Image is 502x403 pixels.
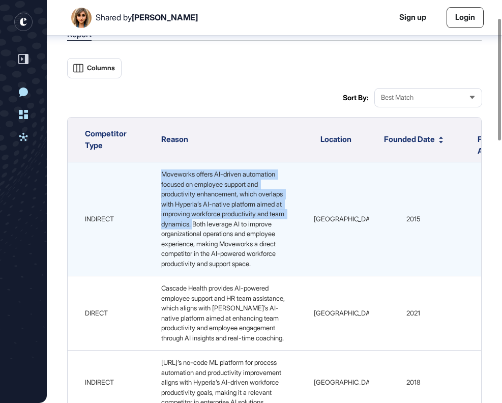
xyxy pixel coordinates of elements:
[384,134,443,146] button: Founded Date
[314,378,380,386] span: [GEOGRAPHIC_DATA]
[67,30,92,39] div: Report
[14,13,33,31] div: entrapeer-logo
[447,7,484,28] a: Login
[314,215,380,223] span: [GEOGRAPHIC_DATA]
[161,284,286,342] span: Cascade Health provides AI-powered employee support and HR team assistance, which aligns with [PE...
[85,309,108,317] span: DIRECT
[343,94,369,102] span: Sort By:
[399,12,426,23] a: Sign up
[161,170,286,268] span: Moveworks offers AI-driven automation focused on employee support and productivity enhancement, w...
[406,215,421,223] span: 2015
[71,8,92,28] img: User Image
[87,64,115,72] span: Columns
[96,13,198,22] div: Shared by
[384,134,435,146] span: Founded Date
[314,309,380,317] span: [GEOGRAPHIC_DATA]
[406,378,421,386] span: 2018
[85,215,114,223] span: INDIRECT
[381,94,414,101] span: Best Match
[320,134,351,144] span: Location
[85,378,114,386] span: INDIRECT
[161,134,188,144] span: Reason
[85,129,127,150] span: Competitor Type
[132,12,198,22] span: [PERSON_NAME]
[67,58,122,78] button: Columns
[406,309,420,317] span: 2021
